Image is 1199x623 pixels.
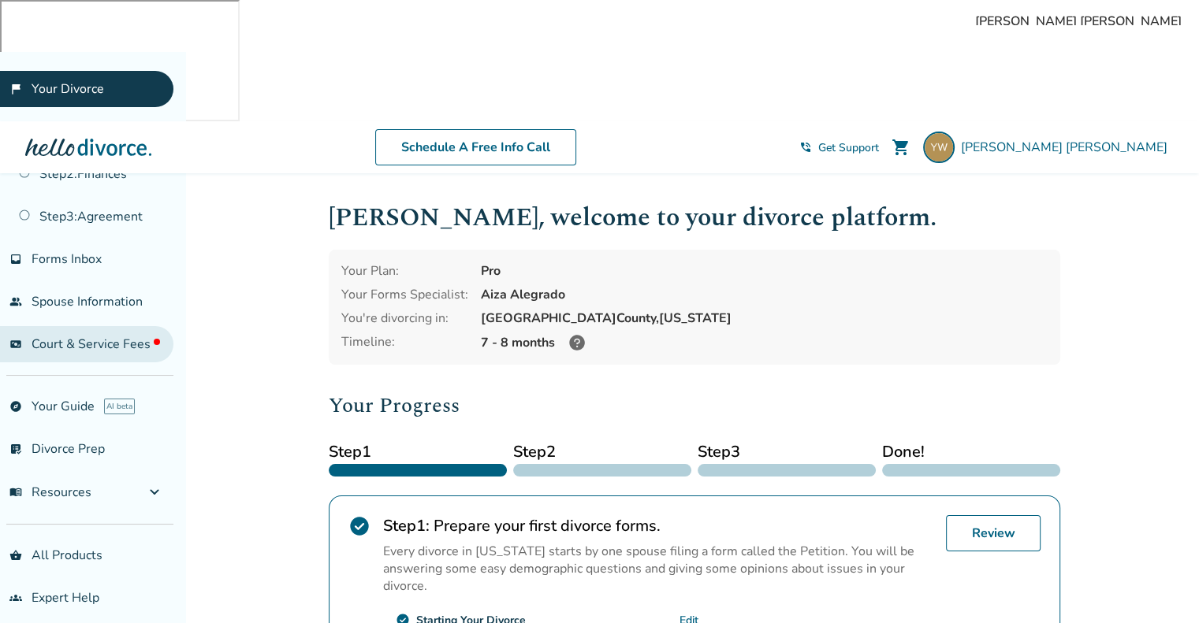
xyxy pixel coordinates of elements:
div: [GEOGRAPHIC_DATA] County, [US_STATE] [481,310,1048,327]
span: Forms Inbox [32,250,102,268]
strong: Step 1 : [383,515,430,536]
div: Your Plan: [341,262,468,280]
span: inbox [9,253,22,265]
div: 7 - 8 months [481,333,1048,352]
span: Resources [9,484,91,501]
a: Schedule A Free Info Call [375,129,576,165]
span: people [9,295,22,308]
h2: Prepare your first divorce forms. [383,515,933,536]
span: check_circle [348,515,370,537]
span: groups [9,591,22,604]
span: phone_in_talk [799,141,812,154]
span: [PERSON_NAME] [PERSON_NAME] [961,139,1174,156]
p: Every divorce in [US_STATE] starts by one spouse filing a form called the Petition. You will be a... [383,543,933,595]
span: flag_2 [9,83,22,95]
div: Timeline: [341,333,468,352]
iframe: Chat Widget [1120,547,1199,623]
span: Done! [882,440,1060,464]
span: AI beta [104,399,135,414]
div: Pro [481,262,1048,280]
span: Step 1 [329,440,507,464]
span: menu_book [9,486,22,499]
span: expand_more [145,483,164,502]
a: phone_in_talkGet Support [799,140,879,155]
span: universal_currency_alt [9,338,22,350]
span: Court & Service Fees [32,336,160,353]
h2: Your Progress [329,390,1060,421]
span: list_alt_check [9,443,22,455]
a: Review [946,515,1041,551]
span: shopping_cart [892,138,910,157]
h1: [PERSON_NAME] , welcome to your divorce platform. [329,198,1060,237]
span: shopping_basket [9,549,22,562]
span: explore [9,400,22,413]
div: You're divorcing in: [341,310,468,327]
span: Step 3 [698,440,876,464]
div: Your Forms Specialist: [341,286,468,303]
span: [PERSON_NAME] [PERSON_NAME] [975,13,1186,30]
span: Get Support [818,140,879,155]
img: ywu2rei@yahoo.com [923,132,955,163]
div: Aiza Alegrado [481,286,1048,303]
span: Step 2 [513,440,691,464]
